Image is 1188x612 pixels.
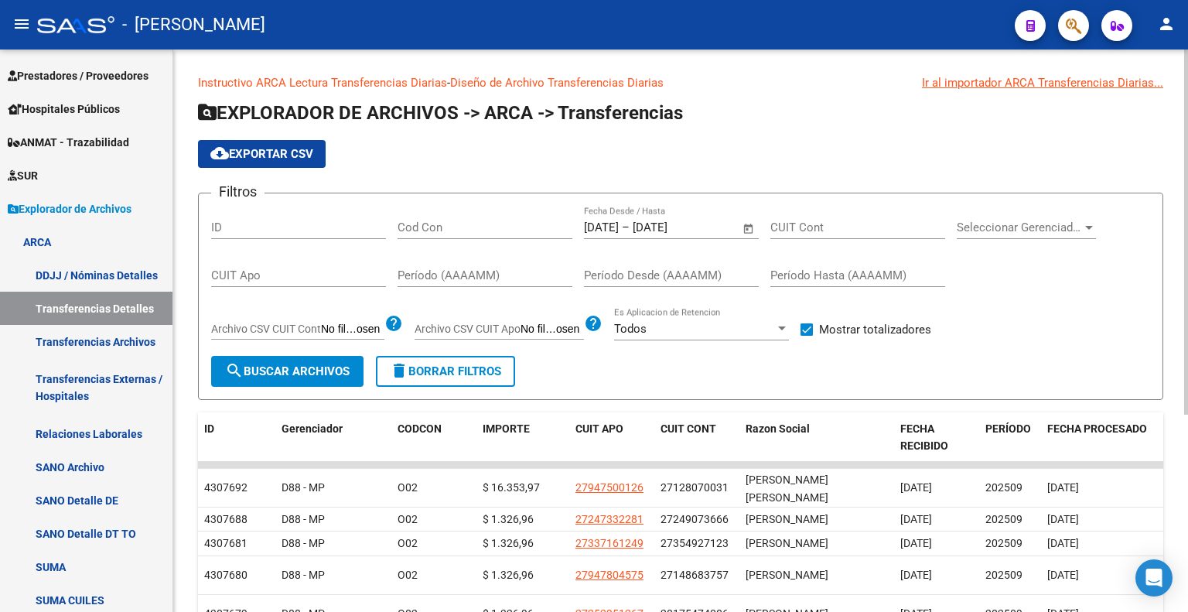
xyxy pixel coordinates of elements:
span: Razon Social [746,422,810,435]
div: 27354927123 [661,535,729,552]
div: 27128070031 [661,479,729,497]
h3: Filtros [211,181,265,203]
span: FECHA PROCESADO [1047,422,1147,435]
div: 27249073666 [661,511,729,528]
span: [DATE] [900,481,932,494]
datatable-header-cell: FECHA RECIBIDO [894,412,979,463]
span: [PERSON_NAME] [PERSON_NAME] [746,474,828,504]
span: Hospitales Públicos [8,101,120,118]
span: SUR [8,167,38,184]
span: 202509 [985,569,1022,581]
span: 27947804575 [575,569,643,581]
datatable-header-cell: CUIT APO [569,412,654,463]
div: 27148683757 [661,566,729,584]
mat-icon: help [384,314,403,333]
a: Instructivo ARCA Lectura Transferencias Diarias [198,76,447,90]
span: $ 1.326,96 [483,537,534,549]
span: EXPLORADOR DE ARCHIVOS -> ARCA -> Transferencias [198,102,683,124]
span: CODCON [398,422,442,435]
input: Fecha fin [633,221,708,234]
input: Archivo CSV CUIT Cont [321,323,384,337]
span: D88 - MP [282,537,325,549]
a: Diseño de Archivo Transferencias Diarias [450,76,664,90]
datatable-header-cell: FECHA PROCESADO [1041,412,1157,463]
span: CUIT CONT [661,422,716,435]
p: - [198,74,1163,91]
span: Mostrar totalizadores [819,320,931,339]
datatable-header-cell: Razon Social [739,412,894,463]
input: Fecha inicio [584,221,619,234]
datatable-header-cell: PERÍODO [979,412,1041,463]
mat-icon: cloud_download [210,144,229,162]
span: ID [204,422,214,435]
button: Buscar Archivos [211,356,364,387]
div: Open Intercom Messenger [1135,559,1173,597]
span: [DATE] [1047,569,1079,581]
mat-icon: help [584,314,603,333]
datatable-header-cell: IMPORTE [476,412,569,463]
span: D88 - MP [282,569,325,581]
span: $ 1.326,96 [483,569,534,581]
datatable-header-cell: CUIT CONT [654,412,739,463]
span: O02 [398,569,418,581]
span: [PERSON_NAME] [746,513,828,525]
datatable-header-cell: Gerenciador [275,412,391,463]
span: - [PERSON_NAME] [122,8,265,42]
span: – [622,221,630,234]
span: Seleccionar Gerenciador [957,221,1082,234]
span: Archivo CSV CUIT Apo [415,323,521,335]
span: D88 - MP [282,481,325,494]
mat-icon: menu [12,15,31,33]
span: 4307688 [204,513,247,525]
span: [PERSON_NAME] [746,569,828,581]
span: 27247332281 [575,513,643,525]
span: Todos [614,322,647,336]
span: 202509 [985,513,1022,525]
span: O02 [398,513,418,525]
span: [DATE] [900,569,932,581]
span: Exportar CSV [210,147,313,161]
span: Explorador de Archivos [8,200,131,217]
span: 202509 [985,537,1022,549]
span: IMPORTE [483,422,530,435]
span: 4307692 [204,481,247,494]
span: O02 [398,481,418,494]
span: FECHA RECIBIDO [900,422,948,453]
span: 4307681 [204,537,247,549]
span: [DATE] [1047,481,1079,494]
mat-icon: search [225,361,244,380]
span: 4307680 [204,569,247,581]
span: PERÍODO [985,422,1031,435]
span: CUIT APO [575,422,623,435]
span: $ 16.353,97 [483,481,540,494]
span: 27947500126 [575,481,643,494]
span: Buscar Archivos [225,364,350,378]
span: [DATE] [1047,513,1079,525]
span: [PERSON_NAME] [746,537,828,549]
span: Borrar Filtros [390,364,501,378]
span: $ 1.326,96 [483,513,534,525]
button: Open calendar [740,220,758,238]
mat-icon: delete [390,361,408,380]
datatable-header-cell: CODCON [391,412,445,463]
span: 202509 [985,481,1022,494]
button: Exportar CSV [198,140,326,168]
div: Ir al importador ARCA Transferencias Diarias... [922,74,1163,91]
span: ANMAT - Trazabilidad [8,134,129,151]
datatable-header-cell: ID [198,412,275,463]
mat-icon: person [1157,15,1176,33]
span: [DATE] [900,537,932,549]
input: Archivo CSV CUIT Apo [521,323,584,337]
span: O02 [398,537,418,549]
span: Gerenciador [282,422,343,435]
span: D88 - MP [282,513,325,525]
button: Borrar Filtros [376,356,515,387]
span: [DATE] [1047,537,1079,549]
span: Prestadores / Proveedores [8,67,148,84]
span: [DATE] [900,513,932,525]
span: Archivo CSV CUIT Cont [211,323,321,335]
span: 27337161249 [575,537,643,549]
